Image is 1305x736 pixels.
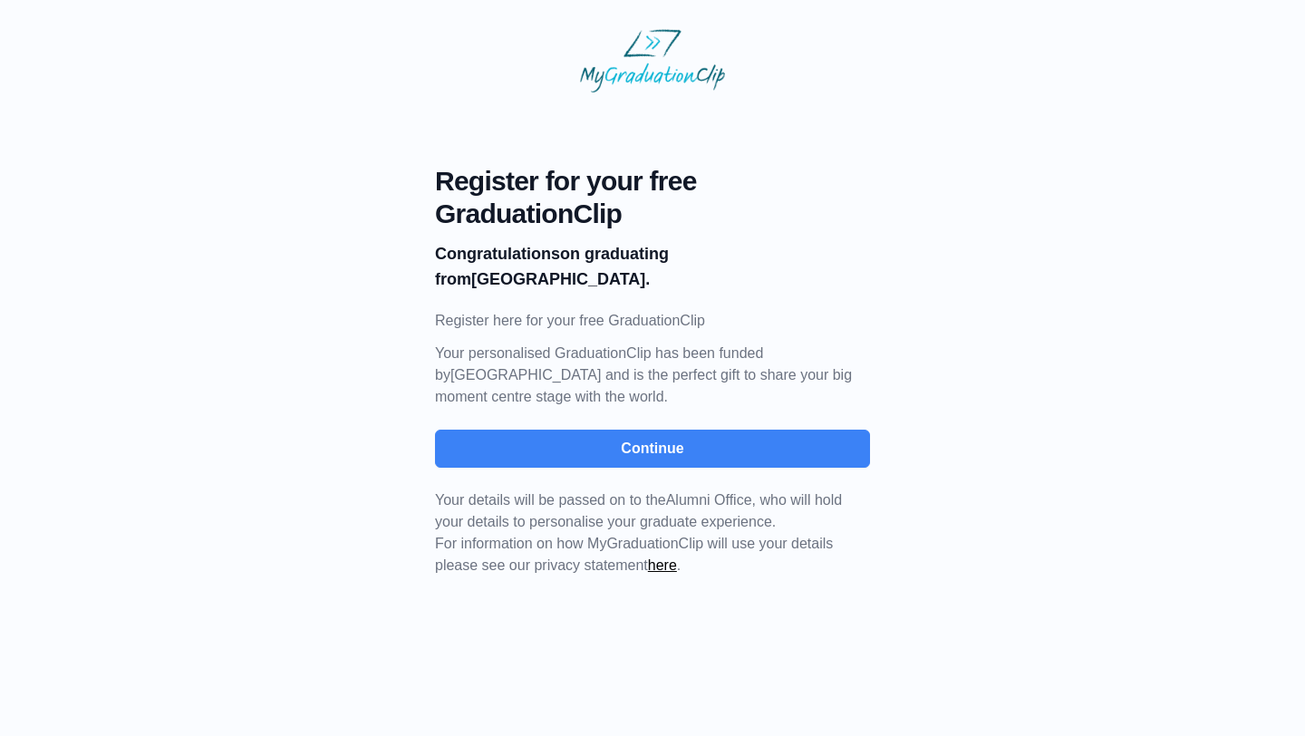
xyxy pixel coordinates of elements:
span: For information on how MyGraduationClip will use your details please see our privacy statement . [435,492,842,573]
span: Alumni Office [666,492,752,508]
img: MyGraduationClip [580,29,725,92]
b: Congratulations [435,245,560,263]
p: Register here for your free GraduationClip [435,310,870,332]
p: on graduating from [GEOGRAPHIC_DATA]. [435,241,870,292]
span: GraduationClip [435,198,870,230]
span: Your details will be passed on to the , who will hold your details to personalise your graduate e... [435,492,842,529]
p: Your personalised GraduationClip has been funded by [GEOGRAPHIC_DATA] and is the perfect gift to ... [435,343,870,408]
span: Register for your free [435,165,870,198]
a: here [648,557,677,573]
button: Continue [435,430,870,468]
